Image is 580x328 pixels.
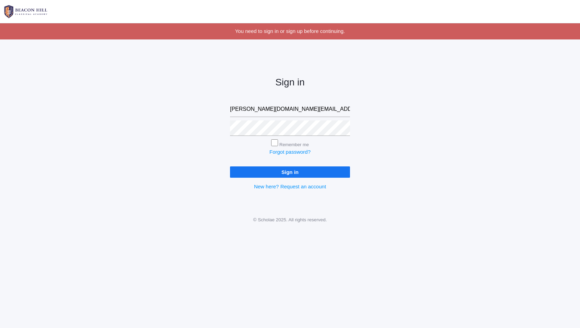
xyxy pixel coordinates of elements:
a: New here? Request an account [254,184,326,189]
h2: Sign in [230,77,350,88]
input: Sign in [230,166,350,178]
input: Email address [230,102,350,117]
label: Remember me [279,142,309,147]
a: Forgot password? [269,149,311,155]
